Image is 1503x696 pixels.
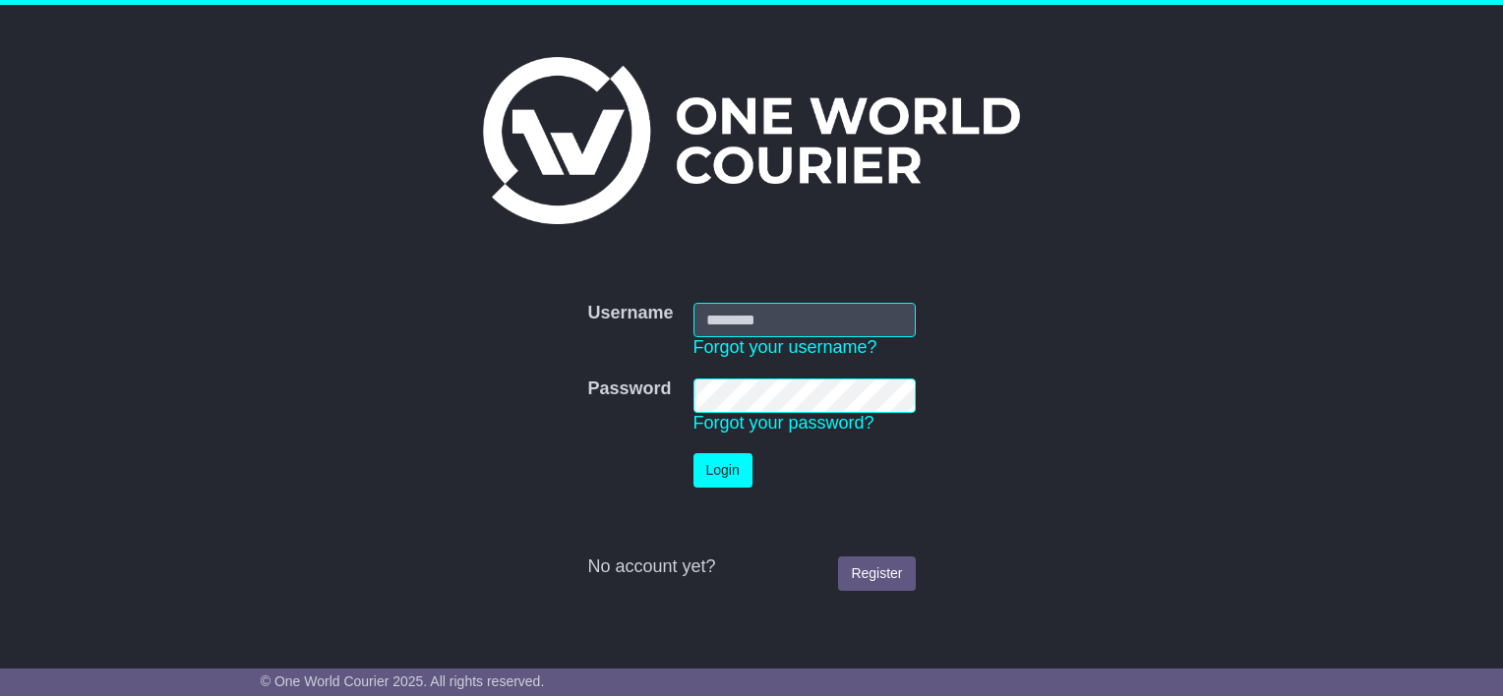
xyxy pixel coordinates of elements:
[693,453,752,488] button: Login
[587,556,915,578] div: No account yet?
[587,378,671,400] label: Password
[587,303,673,324] label: Username
[693,413,874,433] a: Forgot your password?
[693,337,877,357] a: Forgot your username?
[483,57,1020,224] img: One World
[838,556,915,591] a: Register
[261,673,545,689] span: © One World Courier 2025. All rights reserved.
